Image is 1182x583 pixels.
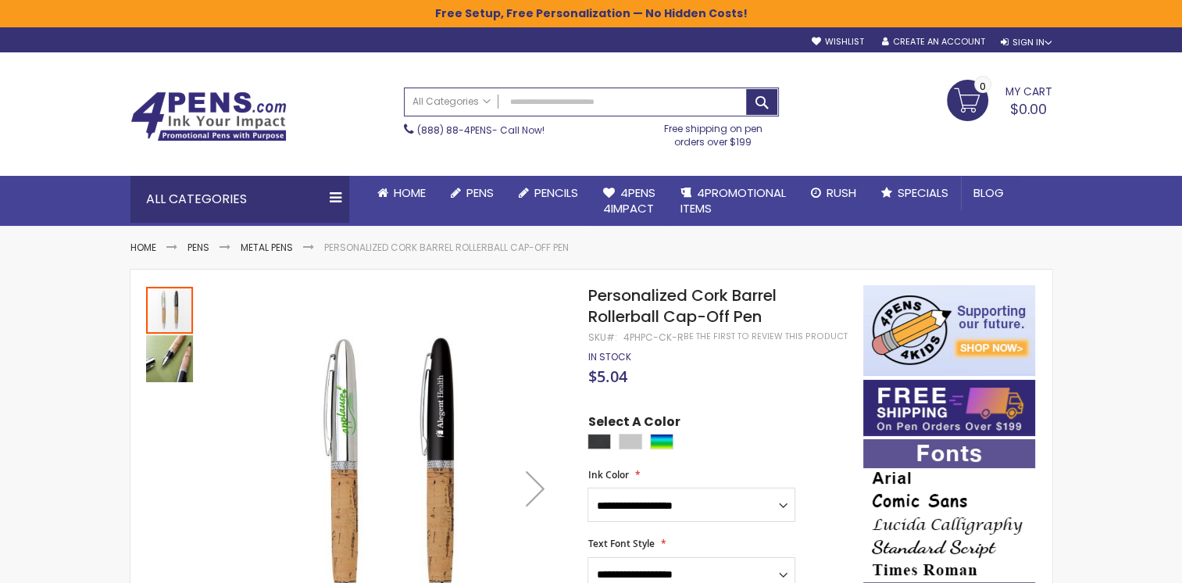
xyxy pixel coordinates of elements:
span: 4Pens 4impact [603,184,655,216]
span: $0.00 [1010,99,1047,119]
a: Pens [438,176,506,210]
a: Create an Account [881,36,984,48]
span: In stock [587,350,630,363]
span: Text Font Style [587,537,654,550]
div: All Categories [130,176,349,223]
span: All Categories [412,95,491,108]
a: Home [130,241,156,254]
a: Wishlist [811,36,863,48]
a: $0.00 0 [947,80,1052,119]
a: Pencils [506,176,591,210]
img: 4pens 4 kids [863,285,1035,376]
span: - Call Now! [417,123,545,137]
div: Personalized Cork Barrel Rollerball Cap-Off Pen [146,334,193,382]
img: Personalized Cork Barrel Rollerball Cap-Off Pen [146,335,193,382]
a: Blog [961,176,1016,210]
a: Pens [187,241,209,254]
span: Pencils [534,184,578,201]
li: Personalized Cork Barrel Rollerball Cap-Off Pen [324,241,569,254]
a: Rush [798,176,869,210]
span: 4PROMOTIONAL ITEMS [680,184,786,216]
img: 4Pens Custom Pens and Promotional Products [130,91,287,141]
span: Pens [466,184,494,201]
span: Specials [898,184,948,201]
a: 4PROMOTIONALITEMS [668,176,798,227]
div: Sign In [1000,37,1052,48]
div: 4PHPC-CK-R [623,331,683,344]
a: Metal Pens [241,241,293,254]
a: (888) 88-4PENS [417,123,492,137]
span: 0 [980,79,986,94]
span: Personalized Cork Barrel Rollerball Cap-Off Pen [587,284,776,327]
div: Free shipping on pen orders over $199 [648,116,779,148]
iframe: Google Customer Reviews [1053,541,1182,583]
span: Ink Color [587,468,628,481]
div: Assorted [650,434,673,449]
a: All Categories [405,88,498,114]
a: 4Pens4impact [591,176,668,227]
div: Silver [619,434,642,449]
span: Home [394,184,426,201]
span: Select A Color [587,413,680,435]
div: Matte Black [587,434,611,449]
img: Free shipping on orders over $199 [863,380,1035,436]
strong: SKU [587,331,616,344]
span: $5.04 [587,366,627,387]
span: Rush [827,184,856,201]
a: Home [365,176,438,210]
div: Availability [587,351,630,363]
a: Be the first to review this product [683,331,847,342]
div: Personalized Cork Barrel Rollerball Cap-Off Pen [146,285,195,334]
a: Specials [869,176,961,210]
span: Blog [973,184,1004,201]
